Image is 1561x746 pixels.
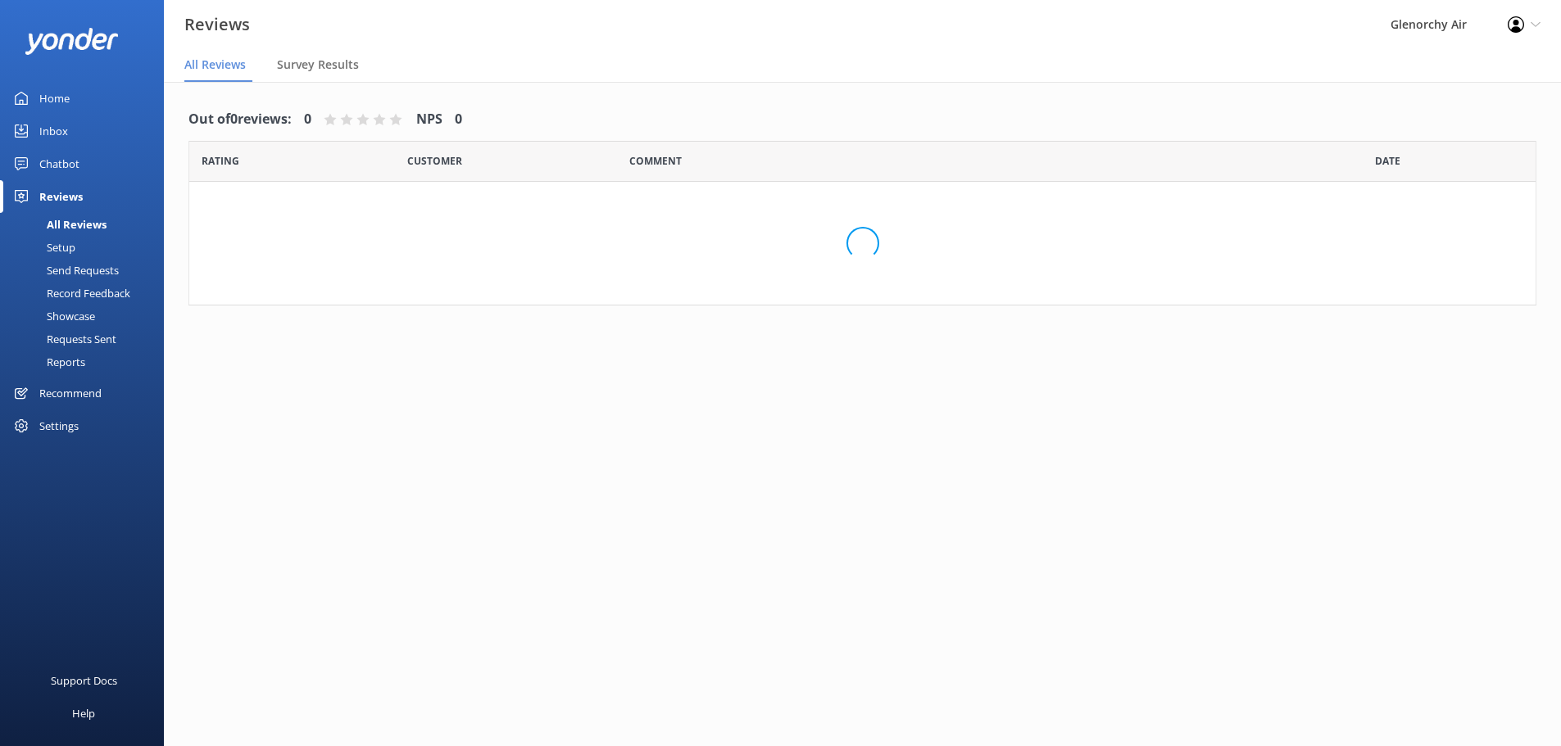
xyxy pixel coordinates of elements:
[10,350,164,373] a: Reports
[39,409,79,442] div: Settings
[10,213,164,236] a: All Reviews
[10,350,85,373] div: Reports
[39,115,68,147] div: Inbox
[51,664,117,697] div: Support Docs
[10,328,164,350] a: Requests Sent
[10,259,164,282] a: Send Requests
[184,11,250,38] h3: Reviews
[10,236,164,259] a: Setup
[10,236,75,259] div: Setup
[277,57,359,73] span: Survey Results
[188,109,292,130] h4: Out of 0 reviews:
[304,109,311,130] h4: 0
[25,28,119,55] img: yonder-white-logo.png
[10,213,107,236] div: All Reviews
[202,153,239,169] span: Date
[416,109,442,130] h4: NPS
[407,153,462,169] span: Date
[39,82,70,115] div: Home
[10,305,95,328] div: Showcase
[39,180,83,213] div: Reviews
[72,697,95,730] div: Help
[184,57,246,73] span: All Reviews
[39,377,102,409] div: Recommend
[10,305,164,328] a: Showcase
[39,147,79,180] div: Chatbot
[10,328,116,350] div: Requests Sent
[10,259,119,282] div: Send Requests
[10,282,130,305] div: Record Feedback
[1375,153,1400,169] span: Date
[455,109,462,130] h4: 0
[629,153,682,169] span: Question
[10,282,164,305] a: Record Feedback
